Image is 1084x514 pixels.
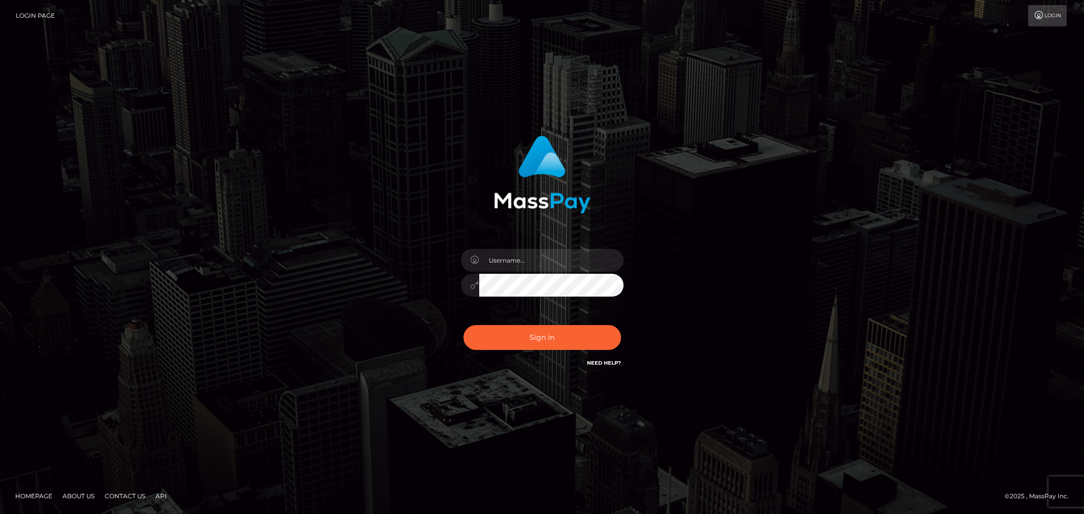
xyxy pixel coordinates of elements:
img: MassPay Login [494,136,591,213]
input: Username... [479,249,624,272]
a: Login [1028,5,1067,26]
a: API [151,488,171,504]
a: Contact Us [101,488,149,504]
a: About Us [58,488,99,504]
button: Sign in [463,325,621,350]
div: © 2025 , MassPay Inc. [1005,491,1076,502]
a: Need Help? [587,360,621,366]
a: Login Page [16,5,55,26]
a: Homepage [11,488,56,504]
